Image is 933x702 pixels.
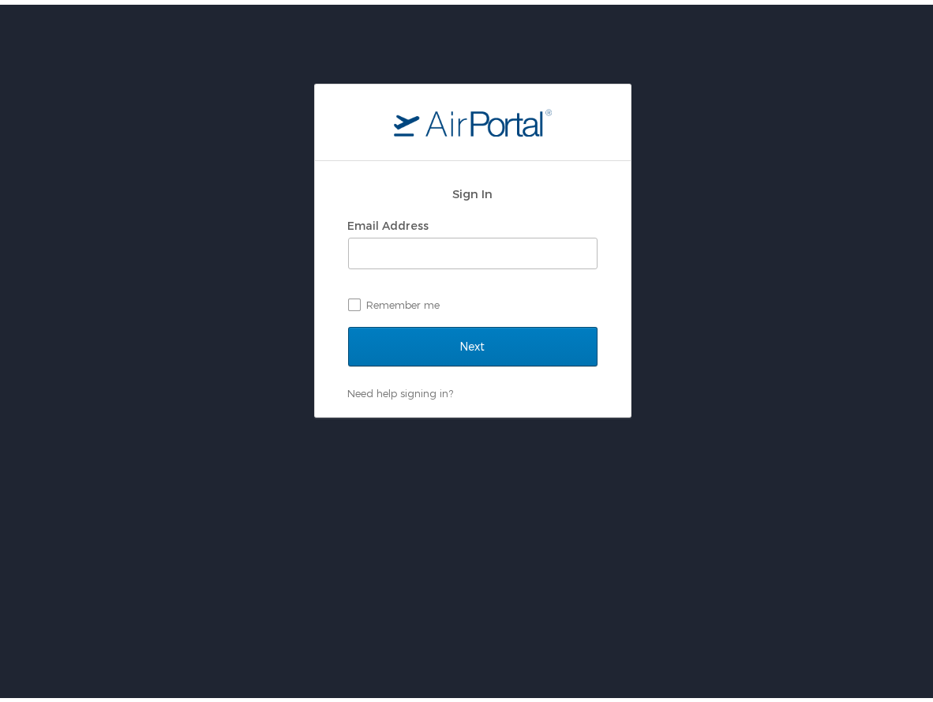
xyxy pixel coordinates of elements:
[348,288,598,312] label: Remember me
[348,382,454,395] a: Need help signing in?
[348,322,598,362] input: Next
[394,103,552,132] img: logo
[348,214,429,227] label: Email Address
[348,180,598,198] h2: Sign In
